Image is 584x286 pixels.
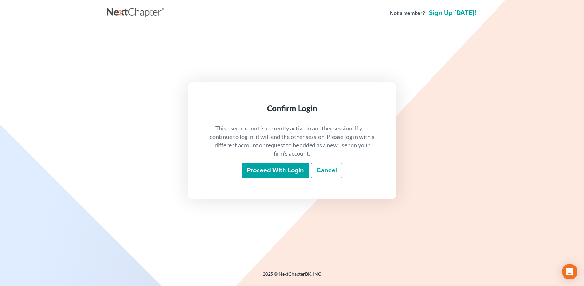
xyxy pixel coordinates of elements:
[209,103,375,114] div: Confirm Login
[311,163,342,178] a: Cancel
[428,10,477,16] a: Sign up [DATE]!
[107,271,477,282] div: 2025 © NextChapterBK, INC
[390,9,425,17] strong: Not a member?
[562,264,577,279] div: Open Intercom Messenger
[242,163,309,178] input: Proceed with login
[209,124,375,158] p: This user account is currently active in another session. If you continue to log in, it will end ...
